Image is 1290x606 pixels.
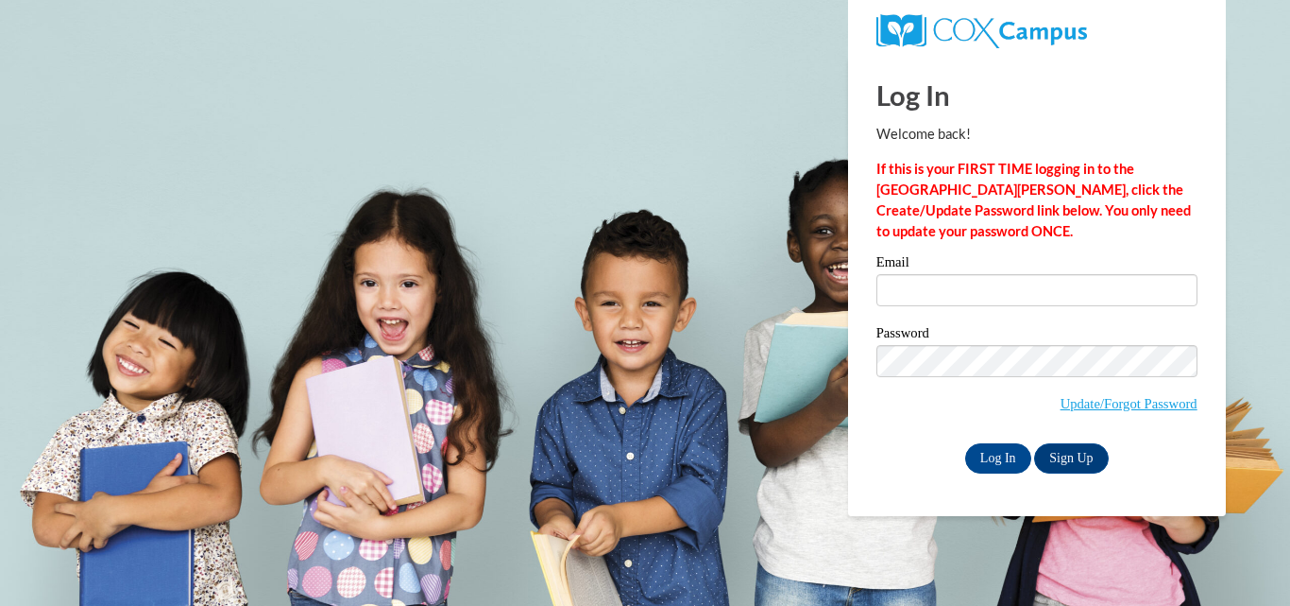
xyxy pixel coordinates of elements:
[1034,443,1108,474] a: Sign Up
[1061,396,1197,411] a: Update/Forgot Password
[876,22,1087,38] a: COX Campus
[876,161,1191,239] strong: If this is your FIRST TIME logging in to the [GEOGRAPHIC_DATA][PERSON_NAME], click the Create/Upd...
[876,14,1087,48] img: COX Campus
[876,124,1197,145] p: Welcome back!
[876,326,1197,345] label: Password
[965,443,1031,474] input: Log In
[876,76,1197,114] h1: Log In
[876,255,1197,274] label: Email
